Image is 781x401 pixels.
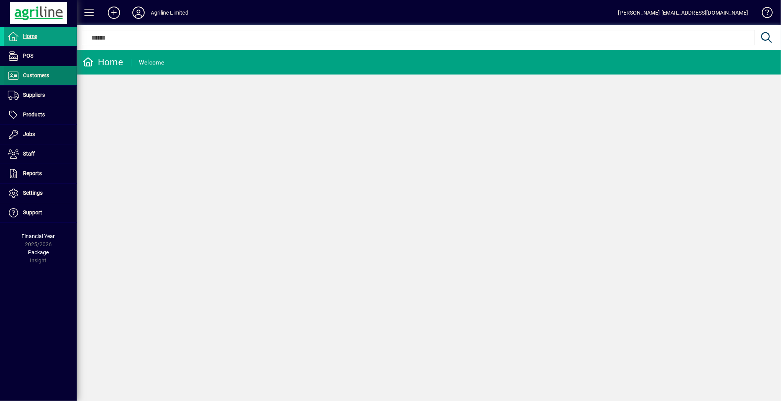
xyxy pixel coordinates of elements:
[756,2,771,27] a: Knowledge Base
[4,86,77,105] a: Suppliers
[4,184,77,203] a: Settings
[23,111,45,118] span: Products
[4,46,77,66] a: POS
[618,7,748,19] div: [PERSON_NAME] [EMAIL_ADDRESS][DOMAIN_NAME]
[139,56,165,69] div: Welcome
[4,125,77,144] a: Jobs
[23,33,37,39] span: Home
[22,233,55,239] span: Financial Year
[23,190,43,196] span: Settings
[23,92,45,98] span: Suppliers
[28,249,49,255] span: Package
[151,7,188,19] div: Agriline Limited
[23,209,42,215] span: Support
[4,164,77,183] a: Reports
[82,56,123,68] div: Home
[126,6,151,20] button: Profile
[23,151,35,157] span: Staff
[23,170,42,176] span: Reports
[4,66,77,85] a: Customers
[102,6,126,20] button: Add
[23,72,49,78] span: Customers
[23,53,33,59] span: POS
[4,105,77,124] a: Products
[23,131,35,137] span: Jobs
[4,144,77,164] a: Staff
[4,203,77,222] a: Support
